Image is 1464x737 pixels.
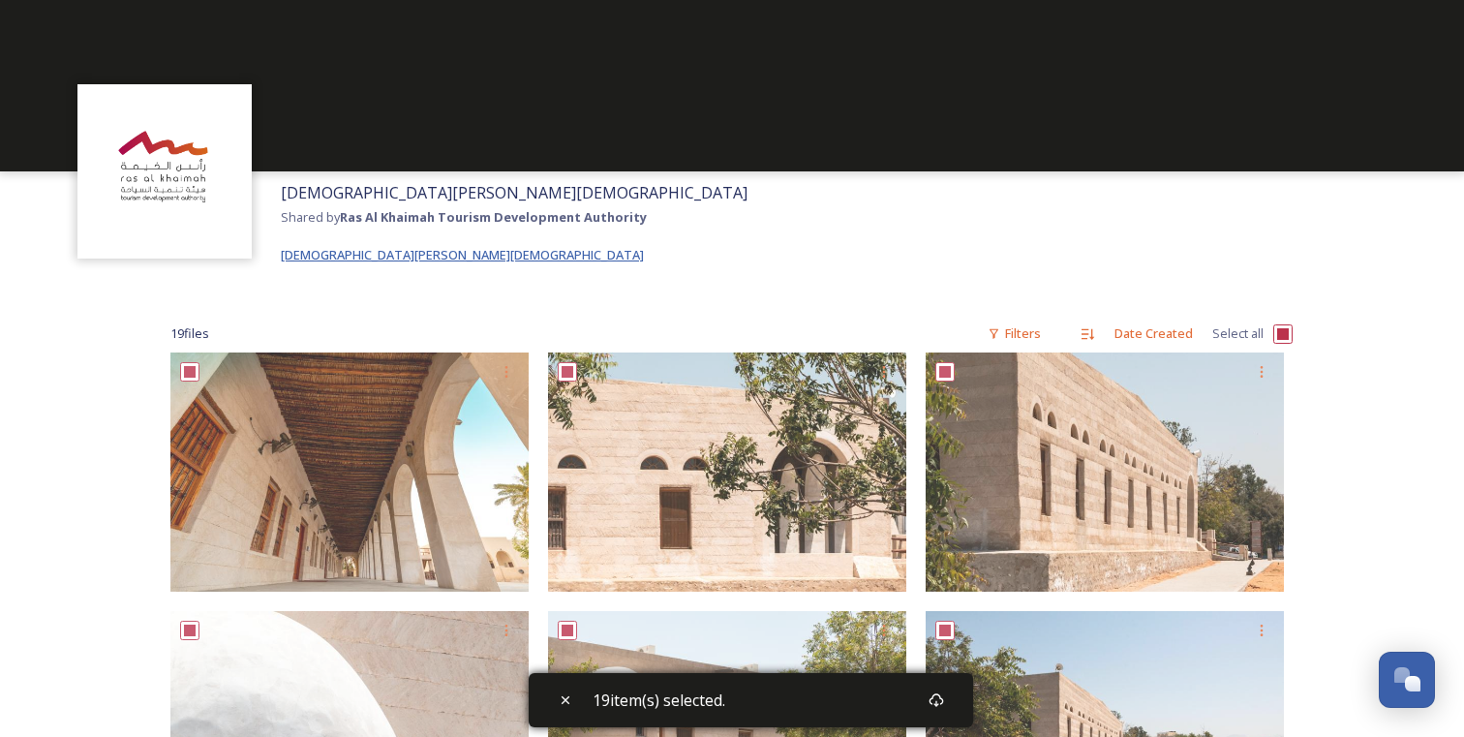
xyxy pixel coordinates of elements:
[281,246,644,263] span: [DEMOGRAPHIC_DATA][PERSON_NAME][DEMOGRAPHIC_DATA]
[281,243,644,266] a: [DEMOGRAPHIC_DATA][PERSON_NAME][DEMOGRAPHIC_DATA]
[281,208,647,226] span: Shared by
[170,324,209,343] span: 19 file s
[170,353,529,592] img: Mohamed bin Salem Mosque.jpg
[1105,315,1203,353] div: Date Created
[548,353,906,592] img: Mohammed Bin Salem Mosque 17.jpg
[593,689,725,712] span: 19 item(s) selected.
[1212,324,1264,343] span: Select all
[978,315,1051,353] div: Filters
[87,94,242,249] img: Logo_RAKTDA_RGB-01.png
[926,353,1284,592] img: Mohammed Bin Salem Mosque 16.jpg
[281,182,747,203] span: [DEMOGRAPHIC_DATA][PERSON_NAME][DEMOGRAPHIC_DATA]
[1379,652,1435,708] button: Open Chat
[340,208,647,226] strong: Ras Al Khaimah Tourism Development Authority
